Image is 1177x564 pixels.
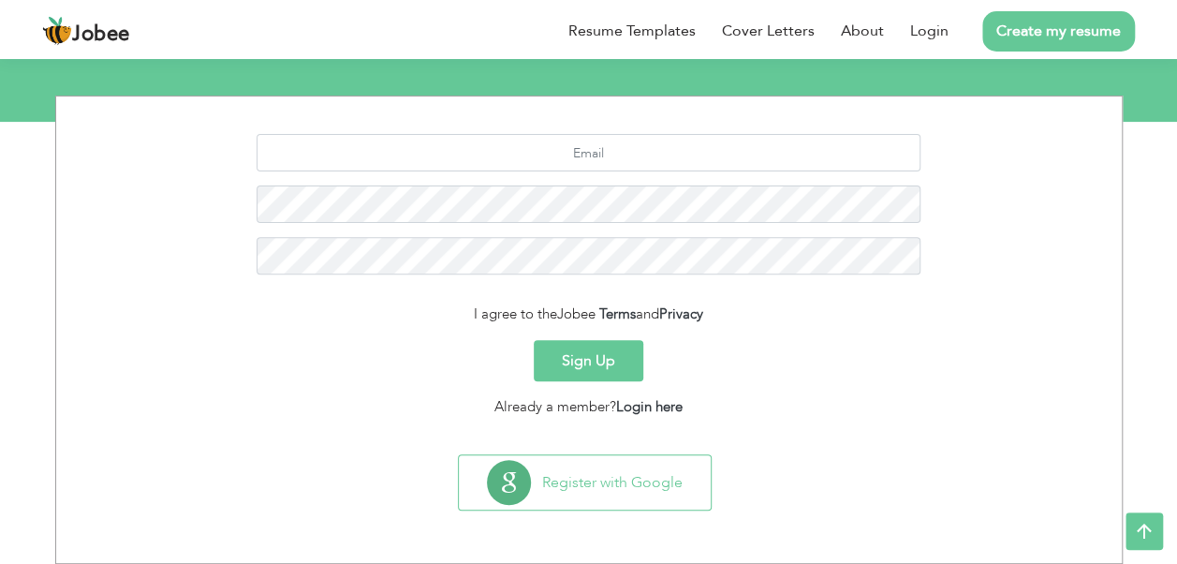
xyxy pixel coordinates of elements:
[722,20,815,42] a: Cover Letters
[70,304,1108,325] div: I agree to the and
[72,24,130,45] span: Jobee
[841,20,884,42] a: About
[42,16,72,46] img: jobee.io
[534,340,643,381] button: Sign Up
[616,397,683,416] a: Login here
[70,396,1108,418] div: Already a member?
[257,134,920,171] input: Email
[557,304,596,323] span: Jobee
[459,455,711,510] button: Register with Google
[599,304,636,323] a: Terms
[982,11,1135,52] a: Create my resume
[568,20,696,42] a: Resume Templates
[659,304,703,323] a: Privacy
[42,16,130,46] a: Jobee
[910,20,949,42] a: Login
